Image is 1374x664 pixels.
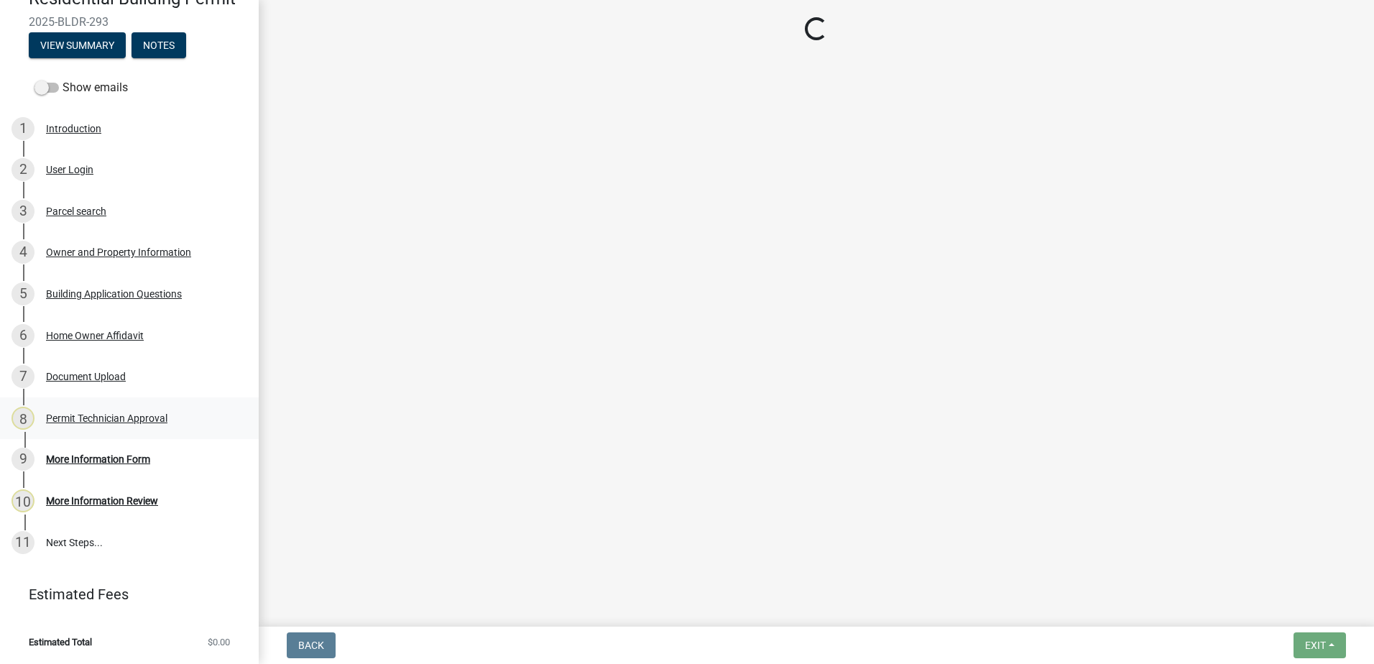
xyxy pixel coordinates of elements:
[46,496,158,506] div: More Information Review
[34,79,128,96] label: Show emails
[1294,632,1346,658] button: Exit
[132,40,186,52] wm-modal-confirm: Notes
[11,407,34,430] div: 8
[46,372,126,382] div: Document Upload
[11,531,34,554] div: 11
[11,200,34,223] div: 3
[11,365,34,388] div: 7
[11,117,34,140] div: 1
[1305,640,1326,651] span: Exit
[11,489,34,512] div: 10
[46,206,106,216] div: Parcel search
[29,32,126,58] button: View Summary
[46,331,144,341] div: Home Owner Affidavit
[11,282,34,305] div: 5
[11,241,34,264] div: 4
[46,247,191,257] div: Owner and Property Information
[11,158,34,181] div: 2
[29,637,92,647] span: Estimated Total
[46,289,182,299] div: Building Application Questions
[46,124,101,134] div: Introduction
[11,448,34,471] div: 9
[132,32,186,58] button: Notes
[287,632,336,658] button: Back
[29,15,230,29] span: 2025-BLDR-293
[208,637,230,647] span: $0.00
[11,580,236,609] a: Estimated Fees
[298,640,324,651] span: Back
[29,40,126,52] wm-modal-confirm: Summary
[46,413,167,423] div: Permit Technician Approval
[11,324,34,347] div: 6
[46,165,93,175] div: User Login
[46,454,150,464] div: More Information Form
